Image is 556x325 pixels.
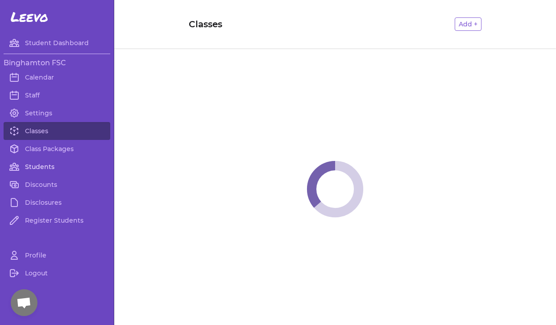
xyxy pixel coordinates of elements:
[4,211,110,229] a: Register Students
[11,9,48,25] span: Leevo
[11,289,37,316] a: Open chat
[4,104,110,122] a: Settings
[4,140,110,158] a: Class Packages
[4,68,110,86] a: Calendar
[4,264,110,282] a: Logout
[4,158,110,176] a: Students
[4,122,110,140] a: Classes
[4,34,110,52] a: Student Dashboard
[4,58,110,68] h3: Binghamton FSC
[4,194,110,211] a: Disclosures
[4,176,110,194] a: Discounts
[4,246,110,264] a: Profile
[455,17,481,31] button: Add +
[4,86,110,104] a: Staff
